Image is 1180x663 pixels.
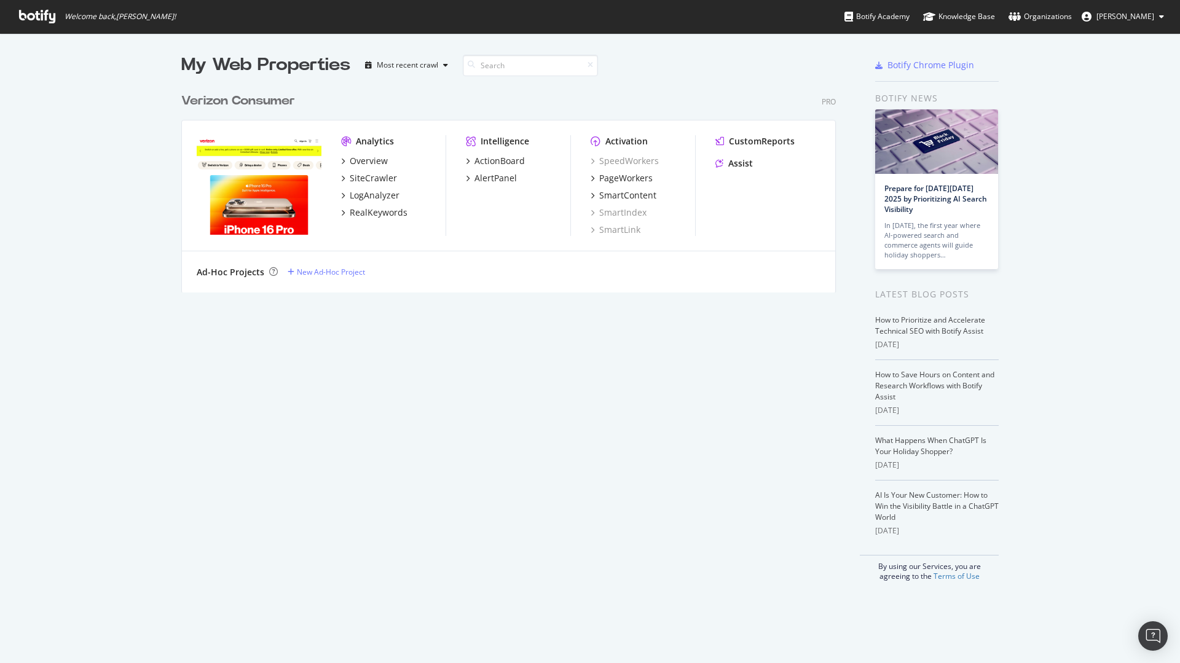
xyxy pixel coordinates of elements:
a: SmartLink [591,224,640,236]
div: ActionBoard [474,155,525,167]
a: How to Save Hours on Content and Research Workflows with Botify Assist [875,369,994,402]
div: Overview [350,155,388,167]
div: CustomReports [729,135,795,147]
div: Pro [822,96,836,107]
div: By using our Services, you are agreeing to the [860,555,999,581]
a: LogAnalyzer [341,189,399,202]
a: AlertPanel [466,172,517,184]
div: My Web Properties [181,53,350,77]
div: grid [181,77,846,292]
a: RealKeywords [341,206,407,219]
div: PageWorkers [599,172,653,184]
div: AlertPanel [474,172,517,184]
a: ActionBoard [466,155,525,167]
input: Search [463,55,598,76]
div: Ad-Hoc Projects [197,266,264,278]
div: Most recent crawl [377,61,438,69]
div: RealKeywords [350,206,407,219]
a: Prepare for [DATE][DATE] 2025 by Prioritizing AI Search Visibility [884,183,987,214]
div: Knowledge Base [923,10,995,23]
div: Botify Academy [844,10,910,23]
img: verizon.com [197,135,321,235]
a: SiteCrawler [341,172,397,184]
div: Latest Blog Posts [875,288,999,301]
div: [DATE] [875,339,999,350]
a: Assist [715,157,753,170]
div: Analytics [356,135,394,147]
div: Activation [605,135,648,147]
a: PageWorkers [591,172,653,184]
a: Botify Chrome Plugin [875,59,974,71]
div: Verizon Consumer [181,92,295,110]
div: [DATE] [875,460,999,471]
a: Overview [341,155,388,167]
img: Prepare for Black Friday 2025 by Prioritizing AI Search Visibility [875,109,998,174]
a: AI Is Your New Customer: How to Win the Visibility Battle in a ChatGPT World [875,490,999,522]
a: Terms of Use [934,571,980,581]
div: Open Intercom Messenger [1138,621,1168,651]
div: [DATE] [875,405,999,416]
div: Assist [728,157,753,170]
a: SpeedWorkers [591,155,659,167]
a: New Ad-Hoc Project [288,267,365,277]
a: Verizon Consumer [181,92,300,110]
div: Intelligence [481,135,529,147]
div: SiteCrawler [350,172,397,184]
div: SmartContent [599,189,656,202]
div: Botify news [875,92,999,105]
div: In [DATE], the first year where AI-powered search and commerce agents will guide holiday shoppers… [884,221,989,260]
div: Botify Chrome Plugin [887,59,974,71]
div: [DATE] [875,525,999,536]
a: How to Prioritize and Accelerate Technical SEO with Botify Assist [875,315,985,336]
span: Mark Salama [1096,11,1154,22]
a: What Happens When ChatGPT Is Your Holiday Shopper? [875,435,986,457]
a: CustomReports [715,135,795,147]
span: Welcome back, [PERSON_NAME] ! [65,12,176,22]
div: New Ad-Hoc Project [297,267,365,277]
div: Organizations [1009,10,1072,23]
button: Most recent crawl [360,55,453,75]
button: [PERSON_NAME] [1072,7,1174,26]
a: SmartIndex [591,206,647,219]
a: SmartContent [591,189,656,202]
div: LogAnalyzer [350,189,399,202]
